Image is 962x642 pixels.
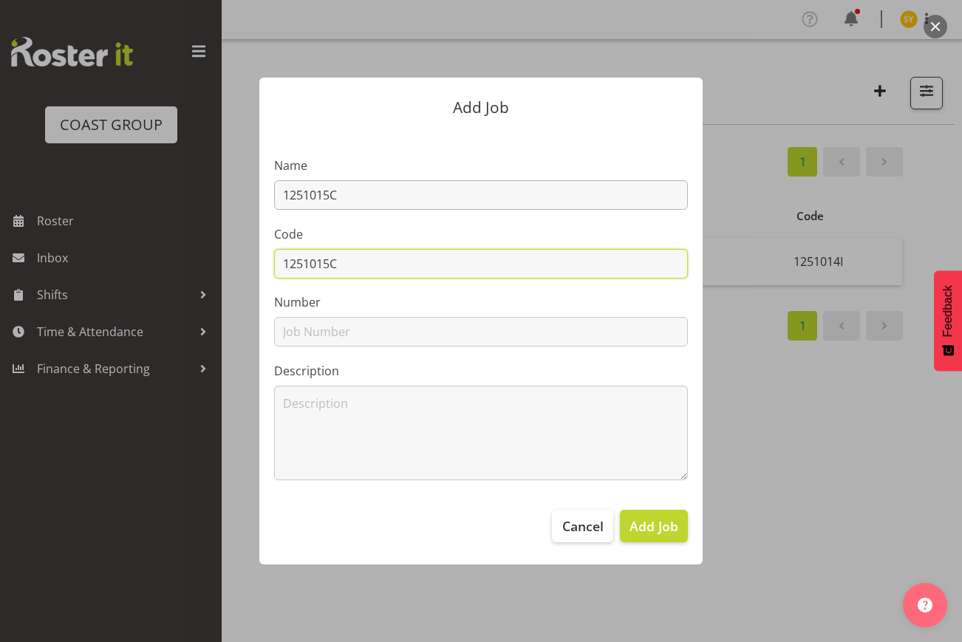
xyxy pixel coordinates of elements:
span: Feedback [941,285,955,337]
label: Code [274,225,688,243]
label: Description [274,362,688,380]
img: help-xxl-2.png [918,598,932,612]
span: Cancel [562,516,604,536]
p: Add Job [274,100,688,115]
button: Cancel [552,510,613,542]
button: Feedback - Show survey [934,270,962,371]
input: Job Name [274,180,688,210]
label: Name [274,157,688,174]
span: Add Job [630,516,678,536]
input: Job Number [274,317,688,346]
label: Number [274,293,688,311]
button: Add Job [620,510,688,542]
input: Job Code [274,249,688,279]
